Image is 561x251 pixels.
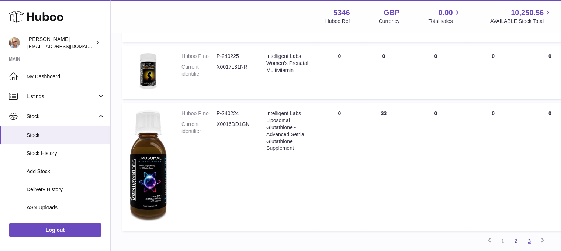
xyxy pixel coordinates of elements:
div: Huboo Ref [325,18,350,25]
a: 1 [496,234,509,248]
span: Stock [27,113,97,120]
td: 0 [317,45,361,99]
strong: 5346 [333,8,350,18]
span: Delivery History [27,186,105,193]
span: Listings [27,93,97,100]
div: Intelligent Labs Liposomal Glutathione - Advanced Setria Glutathione Supplement [266,110,310,152]
a: Log out [9,223,101,237]
td: 33 [361,103,406,231]
dd: P-240225 [217,53,252,60]
a: 2 [509,234,523,248]
div: [PERSON_NAME] [27,36,94,50]
span: 0.00 [439,8,453,18]
td: 0 [406,45,465,99]
img: product image [130,53,167,90]
span: My Dashboard [27,73,105,80]
span: Stock [27,132,105,139]
td: 0 [317,103,361,231]
span: 0 [548,110,551,116]
span: Total sales [428,18,461,25]
strong: GBP [384,8,399,18]
a: 10,250.56 AVAILABLE Stock Total [490,8,552,25]
div: Intelligent Labs Women's Prenatal Multivitamin [266,53,310,74]
td: 0 [465,45,521,99]
td: 0 [465,103,521,231]
dd: P-240224 [217,110,252,117]
dt: Current identifier [181,121,217,135]
td: 0 [361,45,406,99]
span: [EMAIL_ADDRESS][DOMAIN_NAME] [27,43,108,49]
dt: Huboo P no [181,110,217,117]
dd: X0016DD1GN [217,121,252,135]
div: Currency [379,18,400,25]
img: product image [130,110,167,221]
span: Stock History [27,150,105,157]
span: ASN Uploads [27,204,105,211]
span: Add Stock [27,168,105,175]
a: 3 [523,234,536,248]
span: 10,250.56 [511,8,544,18]
a: 0.00 Total sales [428,8,461,25]
img: support@radoneltd.co.uk [9,37,20,48]
dt: Huboo P no [181,53,217,60]
dd: X0017L31NR [217,63,252,78]
span: AVAILABLE Stock Total [490,18,552,25]
td: 0 [406,103,465,231]
span: 0 [548,53,551,59]
dt: Current identifier [181,63,217,78]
